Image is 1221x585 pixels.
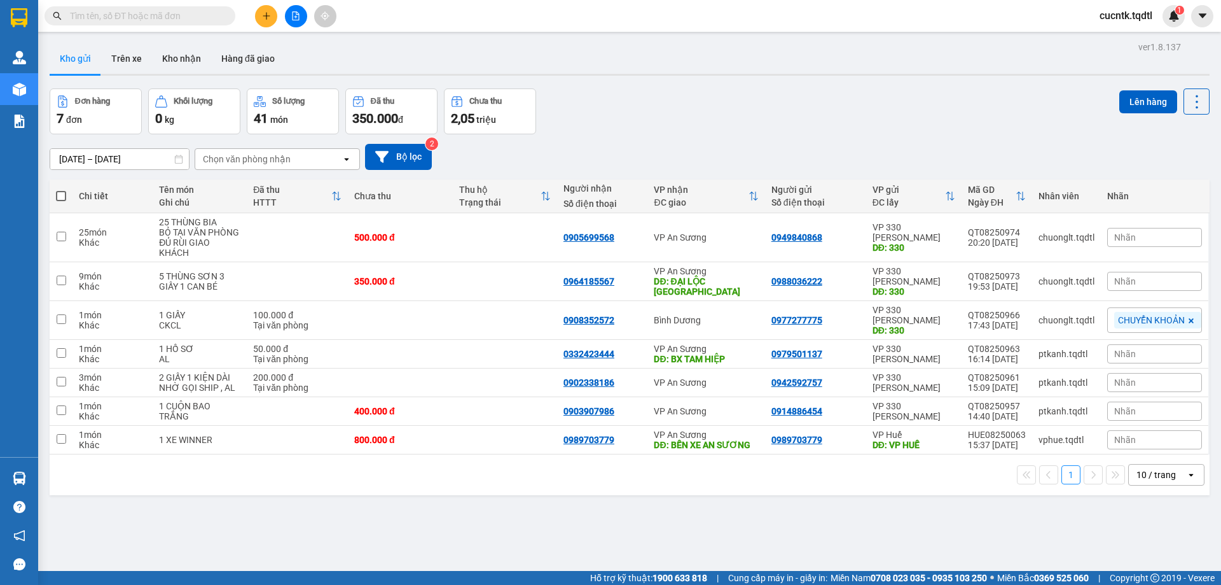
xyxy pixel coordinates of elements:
span: question-circle [13,501,25,513]
div: 0979501137 [771,349,822,359]
div: ptkanh.tqdtl [1038,349,1094,359]
div: 200.000 đ [253,372,341,383]
div: HTTT [253,197,331,208]
div: QT08250957 [968,401,1026,411]
div: Khác [79,281,146,292]
div: Đơn hàng [75,97,110,106]
div: 2 GIẤY 1 KIỆN DÀI [159,372,240,383]
div: 15:37 [DATE] [968,440,1026,450]
div: AL [159,354,240,364]
input: Select a date range. [50,149,189,169]
span: 7 [57,111,64,126]
th: Toggle SortBy [647,180,764,213]
div: 1 XE WINNER [159,435,240,445]
div: DĐ: 330 [873,325,955,335]
div: VP 330 [PERSON_NAME] [873,401,955,421]
svg: open [341,154,352,164]
button: Khối lượng0kg [148,88,240,134]
div: chuonglt.tqdtl [1038,315,1094,325]
span: 0 [155,111,162,126]
div: 19:53 [DATE] [968,281,1026,292]
span: cucntk.tqdtl [1089,8,1162,24]
div: QT08250973 [968,271,1026,281]
span: Nhãn [1114,377,1136,388]
span: Hỗ trợ kỹ thuật: [590,571,707,585]
span: 350.000 [352,111,398,126]
div: Người gửi [771,185,860,195]
span: | [717,571,719,585]
div: 800.000 đ [354,435,446,445]
div: QT08250963 [968,344,1026,354]
span: đ [398,115,403,125]
span: 41 [254,111,268,126]
button: caret-down [1191,5,1213,27]
div: CKCL [159,320,240,330]
div: 14:40 [DATE] [968,411,1026,421]
div: 1 HỒ SƠ [159,344,240,354]
button: Bộ lọc [365,144,432,170]
button: 1 [1061,465,1080,484]
div: VP An Sương [654,344,758,354]
div: 1 CUỘN BAO TRẮNG [159,401,240,421]
div: vphue.tqdtl [1038,435,1094,445]
div: 400.000 đ [354,406,446,416]
button: Kho nhận [152,43,211,74]
th: Toggle SortBy [866,180,962,213]
div: Khác [79,440,146,450]
div: Thu hộ [459,185,541,195]
span: Nhãn [1114,349,1136,359]
div: 9 món [79,271,146,281]
div: 17:43 [DATE] [968,320,1026,330]
div: VP 330 [PERSON_NAME] [873,305,955,325]
strong: 0369 525 060 [1034,573,1089,583]
div: chuonglt.tqdtl [1038,276,1094,286]
span: Nhãn [1114,435,1136,445]
div: 0989703779 [771,435,822,445]
button: Kho gửi [50,43,101,74]
div: Tại văn phòng [253,320,341,330]
div: QT08250961 [968,372,1026,383]
span: Cung cấp máy in - giấy in: [728,571,827,585]
button: Lên hàng [1119,90,1177,113]
div: 3 món [79,372,146,383]
div: 25 món [79,227,146,237]
div: Khác [79,354,146,364]
div: 0902338186 [563,377,614,388]
div: 0942592757 [771,377,822,388]
span: CHUYỂN KHOẢN [1118,314,1185,326]
div: VP An Sương [654,430,758,440]
div: QT08250974 [968,227,1026,237]
div: 350.000 đ [354,276,446,286]
div: Ghi chú [159,197,240,208]
div: VP Huế [873,430,955,440]
span: message [13,558,25,570]
div: 0908352572 [563,315,614,325]
div: Số điện thoại [563,199,642,209]
span: Nhãn [1114,406,1136,416]
div: Khác [79,237,146,248]
span: Miền Bắc [997,571,1089,585]
span: aim [321,11,329,20]
div: 100.000 đ [253,310,341,320]
div: DĐ: BX TAM HIỆP [654,354,758,364]
div: 1 món [79,344,146,354]
button: Chưa thu2,05 triệu [444,88,536,134]
img: warehouse-icon [13,472,26,485]
div: Mã GD [968,185,1016,195]
span: caret-down [1197,10,1208,22]
div: Trạng thái [459,197,541,208]
span: plus [262,11,271,20]
div: Khối lượng [174,97,212,106]
div: VP 330 [PERSON_NAME] [873,344,955,364]
div: Bình Dương [654,315,758,325]
div: 0989703779 [563,435,614,445]
div: 0332423444 [563,349,614,359]
div: Đã thu [371,97,394,106]
div: ĐC lấy [873,197,945,208]
div: 1 món [79,430,146,440]
span: | [1098,571,1100,585]
div: 15:09 [DATE] [968,383,1026,393]
span: notification [13,530,25,542]
div: 20:20 [DATE] [968,237,1026,248]
div: chuonglt.tqdtl [1038,232,1094,243]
